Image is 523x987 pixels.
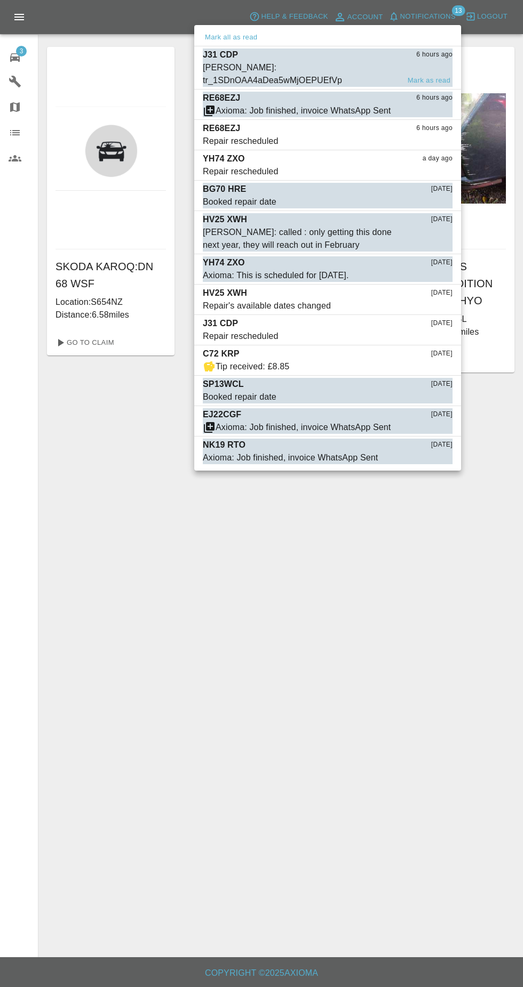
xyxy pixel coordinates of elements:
[431,318,453,329] span: [DATE]
[423,153,453,164] span: a day ago
[203,61,399,87] div: [PERSON_NAME]: tr_1SDnOAA4aDea5wMjOEPUEfVp
[406,75,453,87] button: Mark as read
[203,152,245,165] p: YH74 ZXO
[203,226,399,252] div: [PERSON_NAME]: called : only getting this done next year, they will reach out in February
[203,347,240,360] p: C72 KRP
[431,409,453,420] span: [DATE]
[203,31,259,44] button: Mark all as read
[216,421,391,434] div: Axioma: Job finished, invoice WhatsApp Sent
[431,379,453,390] span: [DATE]
[431,257,453,268] span: [DATE]
[431,214,453,225] span: [DATE]
[431,184,453,195] span: [DATE]
[203,317,238,330] p: J31 CDP
[203,378,244,391] p: SP13WCL
[431,288,453,298] span: [DATE]
[431,349,453,359] span: [DATE]
[203,122,240,135] p: RE68EZJ
[203,330,278,343] div: Repair rescheduled
[416,123,453,134] span: 6 hours ago
[203,300,331,312] div: Repair's available dates changed
[416,93,453,103] span: 6 hours ago
[203,48,238,61] p: J31 CDP
[203,213,247,226] p: HV25 XWH
[203,439,245,451] p: NK19 RTO
[203,391,276,403] div: Booked repair date
[431,440,453,450] span: [DATE]
[203,183,246,196] p: BG70 HRE
[203,408,241,421] p: EJ22CGF
[416,50,453,60] span: 6 hours ago
[216,104,391,117] div: Axioma: Job finished, invoice WhatsApp Sent
[203,165,278,178] div: Repair rescheduled
[203,256,245,269] p: YH74 ZXO
[203,269,349,282] div: Axioma: This is scheduled for [DATE].
[203,92,240,104] p: RE68EZJ
[203,196,276,208] div: Booked repair date
[203,451,378,464] div: Axioma: Job finished, invoice WhatsApp Sent
[216,360,289,373] div: Tip received: £8.85
[203,287,247,300] p: HV25 XWH
[203,135,278,148] div: Repair rescheduled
